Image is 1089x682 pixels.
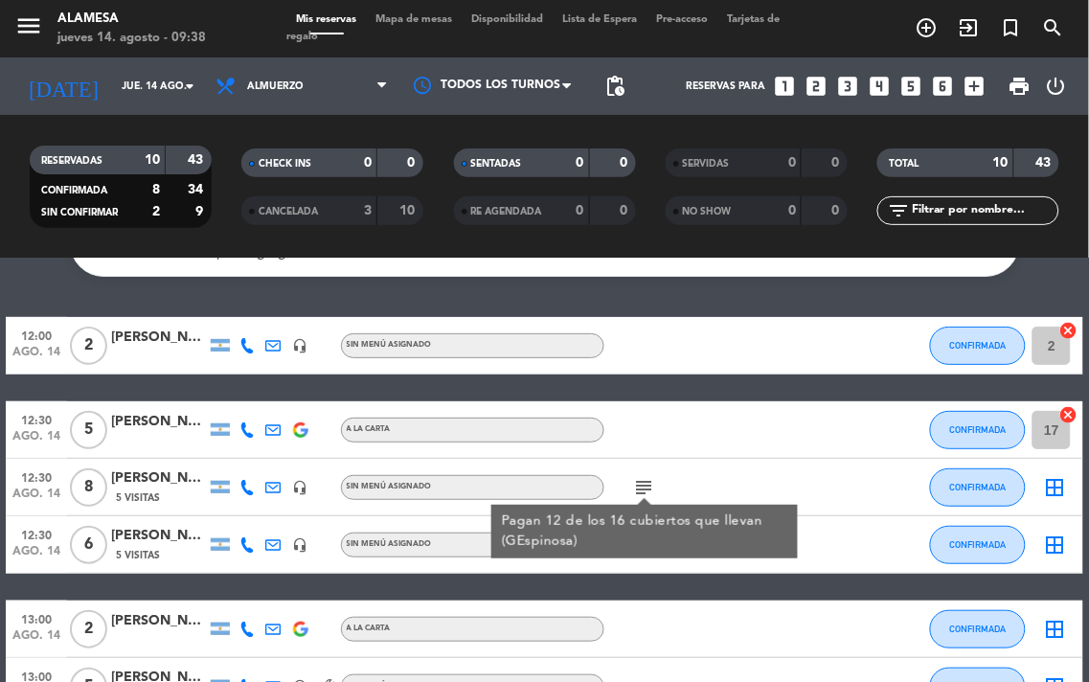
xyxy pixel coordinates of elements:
[152,183,160,196] strong: 8
[347,341,432,349] span: Sin menú asignado
[70,411,107,449] span: 5
[41,186,107,195] span: CONFIRMADA
[57,10,206,29] div: Alamesa
[188,153,207,167] strong: 43
[41,156,102,166] span: RESERVADAS
[1000,16,1023,39] i: turned_in_not
[1043,534,1066,557] i: border_all
[831,204,843,217] strong: 0
[12,607,60,629] span: 13:00
[620,156,631,170] strong: 0
[14,66,112,107] i: [DATE]
[898,74,923,99] i: looks_5
[958,16,981,39] i: exit_to_app
[152,205,160,218] strong: 2
[788,156,796,170] strong: 0
[553,14,647,25] span: Lista de Espera
[347,540,432,548] span: Sin menú asignado
[12,408,60,430] span: 12:30
[364,156,372,170] strong: 0
[293,537,308,553] i: headset_mic
[887,199,910,222] i: filter_list
[293,422,308,438] img: google-logo.png
[910,200,1058,221] input: Filtrar por nombre...
[14,11,43,47] button: menu
[962,74,987,99] i: add_box
[366,14,462,25] span: Mapa de mesas
[683,159,730,169] span: SERVIDAS
[12,430,60,452] span: ago. 14
[259,207,318,216] span: CANCELADA
[993,156,1009,170] strong: 10
[12,346,60,368] span: ago. 14
[12,488,60,510] span: ago. 14
[286,14,366,25] span: Mis reservas
[462,14,553,25] span: Disponibilidad
[930,526,1026,564] button: CONFIRMADA
[347,625,391,632] span: A LA CARTA
[930,411,1026,449] button: CONFIRMADA
[12,523,60,545] span: 12:30
[930,610,1026,648] button: CONFIRMADA
[247,80,304,92] span: Almuerzo
[683,207,732,216] span: NO SHOW
[950,482,1007,492] span: CONFIRMADA
[57,29,206,48] div: jueves 14. agosto - 09:38
[1036,156,1055,170] strong: 43
[12,545,60,567] span: ago. 14
[831,156,843,170] strong: 0
[400,204,420,217] strong: 10
[364,204,372,217] strong: 3
[577,156,584,170] strong: 0
[1058,405,1078,424] i: cancel
[1043,618,1066,641] i: border_all
[603,75,626,98] span: pending_actions
[930,74,955,99] i: looks_6
[501,511,787,552] div: Pagan 12 de los 16 cubiertos que llevan (GEspinosa)
[471,207,542,216] span: RE AGENDADA
[1042,16,1065,39] i: search
[347,425,391,433] span: A LA CARTA
[70,526,107,564] span: 6
[12,466,60,488] span: 12:30
[70,610,107,648] span: 2
[1058,321,1078,340] i: cancel
[916,16,939,39] i: add_circle_outline
[1038,57,1075,115] div: LOG OUT
[14,11,43,40] i: menu
[889,159,919,169] span: TOTAL
[950,424,1007,435] span: CONFIRMADA
[293,338,308,353] i: headset_mic
[70,468,107,507] span: 8
[111,411,207,433] div: [PERSON_NAME]
[950,340,1007,351] span: CONFIRMADA
[188,183,207,196] strong: 34
[70,327,107,365] span: 2
[835,74,860,99] i: looks_3
[293,622,308,637] img: google-logo.png
[950,624,1007,634] span: CONFIRMADA
[647,14,717,25] span: Pre-acceso
[633,476,656,499] i: subject
[111,525,207,547] div: [PERSON_NAME]
[111,610,207,632] div: [PERSON_NAME]
[804,74,828,99] i: looks_two
[195,205,207,218] strong: 9
[145,153,160,167] strong: 10
[178,75,201,98] i: arrow_drop_down
[111,327,207,349] div: [PERSON_NAME]
[620,204,631,217] strong: 0
[103,245,359,260] span: Haz clic en editar para agregar una nota
[259,159,311,169] span: CHECK INS
[1043,476,1066,499] i: border_all
[930,468,1026,507] button: CONFIRMADA
[471,159,522,169] span: SENTADAS
[12,324,60,346] span: 12:00
[772,74,797,99] i: looks_one
[867,74,892,99] i: looks_4
[577,204,584,217] strong: 0
[293,480,308,495] i: headset_mic
[111,467,207,489] div: [PERSON_NAME]
[1008,75,1031,98] span: print
[930,327,1026,365] button: CONFIRMADA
